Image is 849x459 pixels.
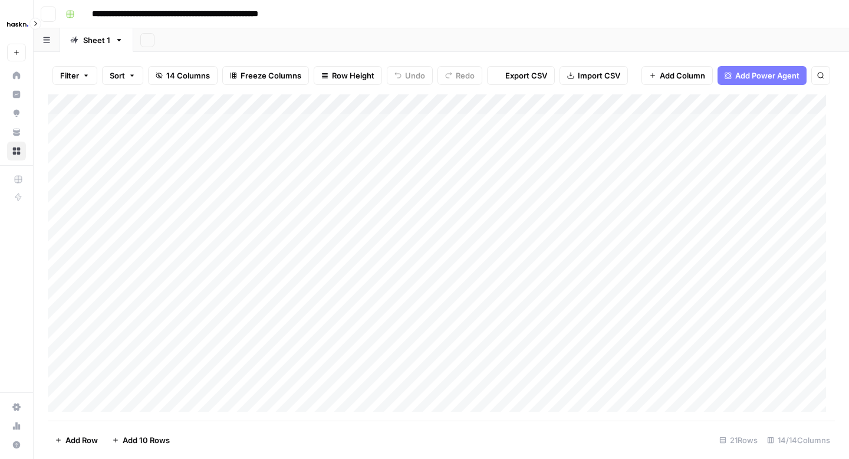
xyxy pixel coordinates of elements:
[718,66,807,85] button: Add Power Agent
[166,70,210,81] span: 14 Columns
[60,28,133,52] a: Sheet 1
[332,70,374,81] span: Row Height
[641,66,713,85] button: Add Column
[7,66,26,85] a: Home
[7,104,26,123] a: Opportunities
[437,66,482,85] button: Redo
[715,431,762,450] div: 21 Rows
[7,435,26,454] button: Help + Support
[222,66,309,85] button: Freeze Columns
[7,417,26,435] a: Usage
[314,66,382,85] button: Row Height
[83,34,110,46] div: Sheet 1
[560,66,628,85] button: Import CSV
[102,66,143,85] button: Sort
[7,14,28,35] img: Haskn Logo
[241,70,301,81] span: Freeze Columns
[456,70,475,81] span: Redo
[123,434,170,446] span: Add 10 Rows
[735,70,799,81] span: Add Power Agent
[405,70,425,81] span: Undo
[7,9,26,39] button: Workspace: Haskn
[578,70,620,81] span: Import CSV
[7,398,26,417] a: Settings
[762,431,835,450] div: 14/14 Columns
[7,142,26,160] a: Browse
[660,70,705,81] span: Add Column
[7,123,26,142] a: Your Data
[505,70,547,81] span: Export CSV
[48,431,105,450] button: Add Row
[487,66,555,85] button: Export CSV
[110,70,125,81] span: Sort
[148,66,218,85] button: 14 Columns
[52,66,97,85] button: Filter
[387,66,433,85] button: Undo
[7,85,26,104] a: Insights
[65,434,98,446] span: Add Row
[60,70,79,81] span: Filter
[105,431,177,450] button: Add 10 Rows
